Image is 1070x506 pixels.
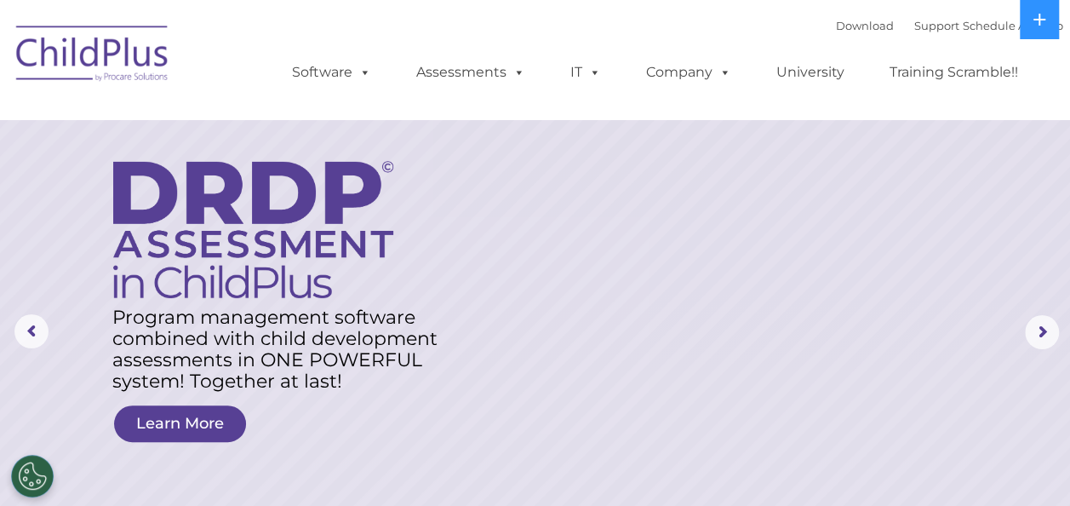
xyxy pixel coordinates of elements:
span: Last name [237,112,289,125]
a: Company [629,55,748,89]
a: Download [836,19,894,32]
a: Schedule A Demo [963,19,1063,32]
a: Software [275,55,388,89]
font: | [836,19,1063,32]
a: IT [553,55,618,89]
img: DRDP Assessment in ChildPlus [113,161,393,298]
a: Assessments [399,55,542,89]
rs-layer: Program management software combined with child development assessments in ONE POWERFUL system! T... [112,307,455,392]
a: University [759,55,861,89]
button: Cookies Settings [11,455,54,497]
img: ChildPlus by Procare Solutions [8,14,178,99]
a: Support [914,19,959,32]
span: Phone number [237,182,309,195]
a: Training Scramble!! [873,55,1035,89]
a: Learn More [114,405,246,442]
